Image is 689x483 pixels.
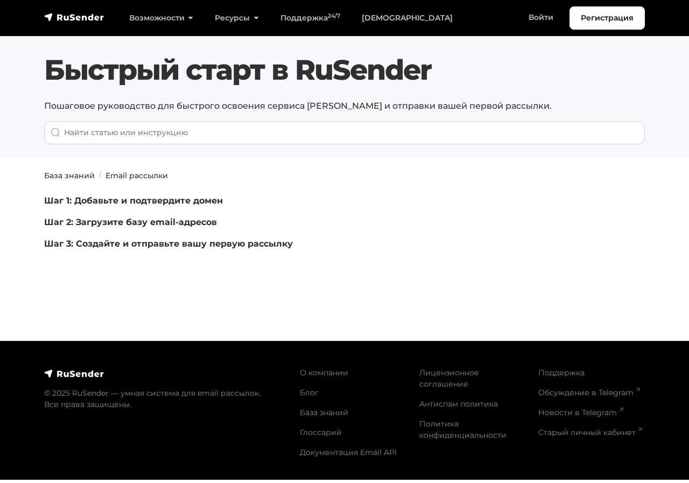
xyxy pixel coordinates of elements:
[44,388,287,410] p: © 2025 RuSender — умная система для email рассылок. Все права защищены.
[351,7,463,29] a: [DEMOGRAPHIC_DATA]
[538,388,640,397] a: Обсуждение в Telegram
[44,53,645,87] h1: Быстрый старт в RuSender
[328,12,340,19] sup: 24/7
[300,388,319,397] a: Блог
[38,170,651,181] nav: breadcrumb
[270,7,351,29] a: Поддержка24/7
[51,128,60,137] img: Поиск
[44,368,104,379] img: RuSender
[106,171,168,180] a: Email рассылки
[44,239,293,249] a: Шаг 3: Создайте и отправьте вашу первую рассылку
[204,7,269,29] a: Ресурсы
[518,6,564,29] a: Войти
[44,217,217,227] a: Шаг 2: Загрузите базу email-адресов
[44,195,223,206] a: Шаг 1: Добавьте и подтвердите домен
[300,447,397,457] a: Документация Email API
[44,121,645,144] input: When autocomplete results are available use up and down arrows to review and enter to go to the d...
[419,368,479,389] a: Лицензионное соглашение
[538,408,623,417] a: Новости в Telegram
[118,7,204,29] a: Возможности
[570,6,645,30] a: Регистрация
[44,12,104,23] img: RuSender
[419,419,507,440] a: Политика конфиденциальности
[300,428,342,437] a: Глоссарий
[419,399,498,409] a: Антиспам политика
[538,428,642,437] a: Старый личный кабинет
[44,171,95,180] a: База знаний
[300,408,348,417] a: База знаний
[300,368,348,377] a: О компании
[44,100,645,113] p: Пошаговое руководство для быстрого освоения сервиса [PERSON_NAME] и отправки вашей первой рассылки.
[538,368,585,377] a: Поддержка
